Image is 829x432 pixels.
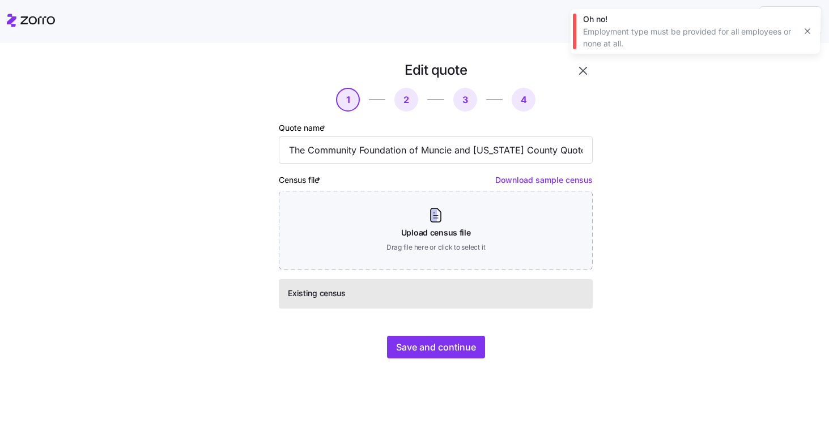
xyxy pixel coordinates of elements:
input: Quote name [279,136,593,164]
div: Oh no! [583,14,795,25]
button: 2 [394,88,418,112]
label: Census file [279,174,323,186]
h1: Edit quote [405,61,467,79]
span: Save and continue [396,340,476,354]
button: 3 [453,88,477,112]
span: Existing census [288,288,346,299]
div: Employment type must be provided for all employees or none at all. [583,26,795,49]
label: Quote name [279,122,328,134]
a: Download sample census [495,175,593,185]
button: Save and continue [387,336,485,358]
button: 1 [336,88,360,112]
button: 4 [512,88,535,112]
